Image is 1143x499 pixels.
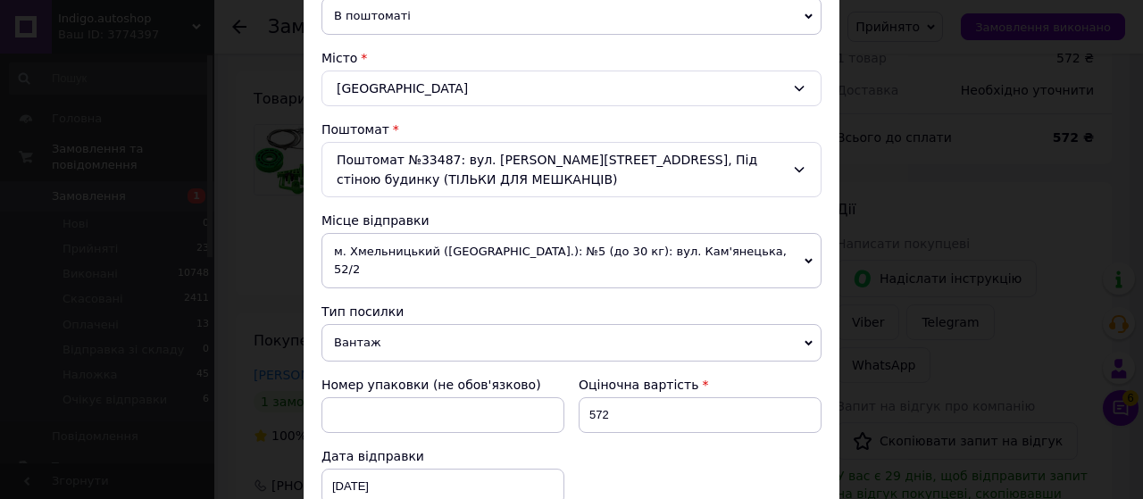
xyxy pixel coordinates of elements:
div: Дата відправки [321,447,564,465]
div: [GEOGRAPHIC_DATA] [321,71,822,106]
span: Місце відправки [321,213,430,228]
span: Тип посилки [321,304,404,319]
div: Поштомат №33487: вул. [PERSON_NAME][STREET_ADDRESS], Під стіною будинку (ТІЛЬКИ ДЛЯ МЕШКАНЦІВ) [321,142,822,197]
span: Вантаж [321,324,822,362]
div: Оціночна вартість [579,376,822,394]
span: м. Хмельницький ([GEOGRAPHIC_DATA].): №5 (до 30 кг): вул. Кам'янецька, 52/2 [321,233,822,288]
div: Поштомат [321,121,822,138]
div: Номер упаковки (не обов'язково) [321,376,564,394]
div: Місто [321,49,822,67]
